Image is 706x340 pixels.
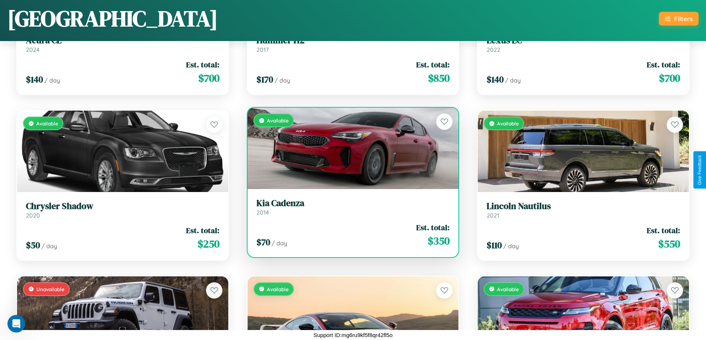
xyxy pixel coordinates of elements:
[272,239,287,247] span: / day
[198,236,219,251] span: $ 250
[487,201,680,219] a: Lincoln Nautilus2021
[267,286,289,292] span: Available
[428,233,450,248] span: $ 350
[36,120,58,127] span: Available
[26,46,40,53] span: 2024
[647,225,680,236] span: Est. total:
[697,155,702,185] div: Give Feedback
[487,201,680,212] h3: Lincoln Nautilus
[26,212,40,219] span: 2020
[487,212,499,219] span: 2021
[487,35,680,53] a: Lexus LC2022
[256,46,269,53] span: 2017
[198,71,219,85] span: $ 700
[186,225,219,236] span: Est. total:
[275,77,290,84] span: / day
[256,73,273,85] span: $ 170
[36,286,64,292] span: Unavailable
[659,12,699,26] button: Filters
[256,198,450,209] h3: Kia Cadenza
[186,59,219,70] span: Est. total:
[497,120,519,127] span: Available
[26,73,43,85] span: $ 140
[428,71,450,85] span: $ 850
[487,239,502,251] span: $ 110
[26,35,219,53] a: Acura CL2024
[416,59,450,70] span: Est. total:
[26,201,219,219] a: Chrysler Shadow2020
[659,71,680,85] span: $ 700
[44,77,60,84] span: / day
[674,15,693,23] div: Filters
[416,222,450,233] span: Est. total:
[503,242,519,250] span: / day
[42,242,57,250] span: / day
[256,236,270,248] span: $ 70
[267,117,289,124] span: Available
[256,209,269,216] span: 2014
[7,3,218,34] h1: [GEOGRAPHIC_DATA]
[497,286,519,292] span: Available
[314,330,392,340] p: Support ID: mg6ru9kf5f8qr42fl5o
[26,201,219,212] h3: Chrysler Shadow
[7,315,25,333] iframe: Intercom live chat
[256,35,450,53] a: Hummer H22017
[487,46,500,53] span: 2022
[487,73,504,85] span: $ 140
[505,77,521,84] span: / day
[256,198,450,216] a: Kia Cadenza2014
[658,236,680,251] span: $ 550
[26,239,40,251] span: $ 50
[647,59,680,70] span: Est. total:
